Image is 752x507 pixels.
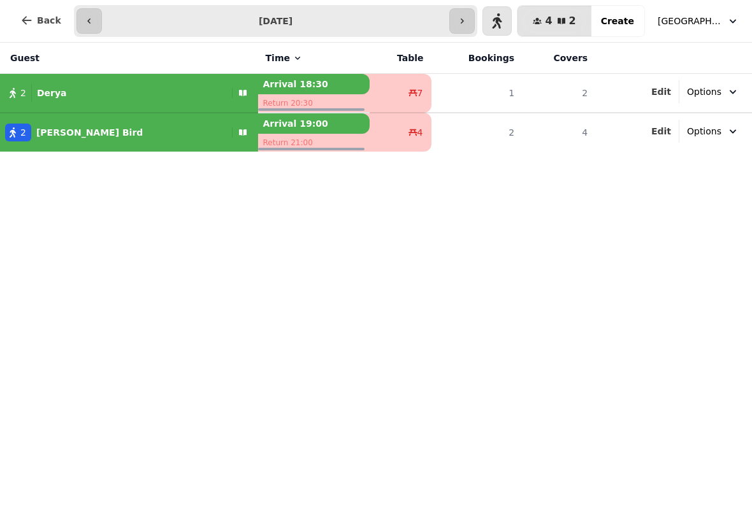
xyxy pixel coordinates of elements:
span: [GEOGRAPHIC_DATA][PERSON_NAME] [658,15,721,27]
span: 4 [545,16,552,26]
span: 7 [417,87,423,99]
th: Table [370,43,431,74]
button: 42 [517,6,591,36]
p: Arrival 19:00 [258,113,370,134]
span: Edit [651,127,671,136]
p: Return 21:00 [258,134,370,152]
button: Back [10,5,71,36]
span: Options [687,85,721,98]
button: Time [266,52,303,64]
p: [PERSON_NAME] Bird [36,126,143,139]
span: Edit [651,87,671,96]
span: 2 [569,16,576,26]
button: Edit [651,85,671,98]
button: Options [679,80,747,103]
p: Return 20:30 [258,94,370,112]
td: 2 [431,113,523,152]
p: Arrival 18:30 [258,74,370,94]
span: 4 [417,126,423,139]
button: Edit [651,125,671,138]
th: Covers [522,43,595,74]
td: 4 [522,113,595,152]
button: Create [591,6,644,36]
td: 1 [431,74,523,113]
button: Options [679,120,747,143]
td: 2 [522,74,595,113]
p: Derya [37,87,67,99]
span: 2 [20,126,26,139]
button: [GEOGRAPHIC_DATA][PERSON_NAME] [650,10,747,32]
span: 2 [20,87,26,99]
span: Time [266,52,290,64]
span: Back [37,16,61,25]
th: Bookings [431,43,523,74]
span: Options [687,125,721,138]
span: Create [601,17,634,25]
